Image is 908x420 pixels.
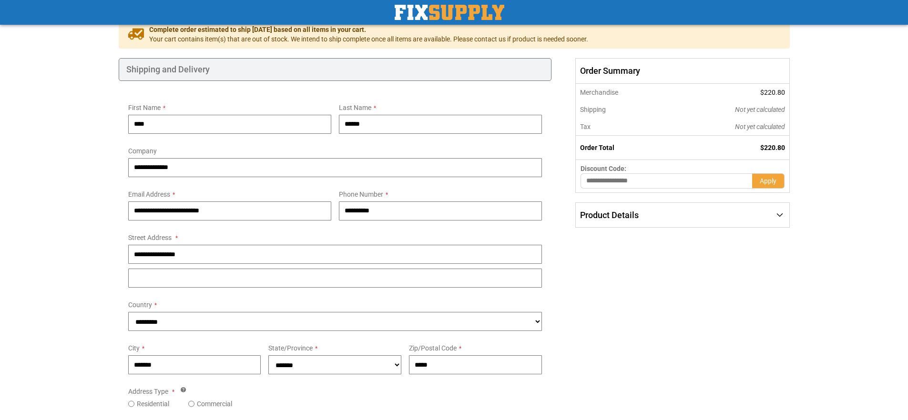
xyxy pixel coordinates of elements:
[339,104,371,111] span: Last Name
[128,190,170,198] span: Email Address
[581,165,626,172] span: Discount Code:
[576,84,671,101] th: Merchandise
[760,144,785,151] span: $220.80
[735,106,785,113] span: Not yet calculated
[149,34,588,44] span: Your cart contains item(s) that are out of stock. We intend to ship complete once all items are a...
[575,58,789,84] span: Order Summary
[128,147,157,155] span: Company
[580,144,614,151] strong: Order Total
[128,344,140,352] span: City
[395,5,504,20] a: store logo
[119,58,552,81] div: Shipping and Delivery
[576,118,671,136] th: Tax
[735,123,785,130] span: Not yet calculated
[395,5,504,20] img: Fix Industrial Supply
[197,399,232,409] label: Commercial
[128,301,152,309] span: Country
[760,89,785,96] span: $220.80
[137,399,169,409] label: Residential
[752,173,785,189] button: Apply
[580,210,639,220] span: Product Details
[128,104,161,111] span: First Name
[760,177,776,185] span: Apply
[128,234,172,241] span: Street Address
[409,344,457,352] span: Zip/Postal Code
[339,190,383,198] span: Phone Number
[149,25,588,34] span: Complete order estimated to ship [DATE] based on all items in your cart.
[580,106,606,113] span: Shipping
[268,344,313,352] span: State/Province
[128,388,168,395] span: Address Type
